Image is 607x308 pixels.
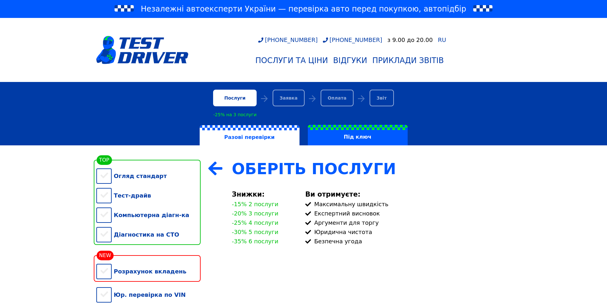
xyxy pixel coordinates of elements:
[305,190,511,198] div: Ви отримуєте:
[96,20,188,79] a: logotype@3x
[96,262,201,281] div: Розрахунок вкладень
[438,36,446,43] span: RU
[213,90,256,106] div: Послуги
[200,125,300,146] label: Разові перевірки
[232,210,278,217] div: -20% 3 послуги
[96,285,201,304] div: Юр. перевірка по VIN
[323,36,382,43] a: [PHONE_NUMBER]
[387,36,433,43] div: з 9.00 до 20.00
[305,238,511,245] div: Безпечна угода
[370,90,394,106] div: Звіт
[232,219,278,226] div: -25% 4 послуги
[258,36,318,43] a: [PHONE_NUMBER]
[253,53,331,68] a: Послуги та Ціни
[213,112,256,117] div: -25% на 3 послуги
[255,56,328,65] div: Послуги та Ціни
[305,210,511,217] div: Експертний висновок
[232,190,298,198] div: Знижки:
[232,160,511,178] div: Оберіть Послуги
[96,166,201,186] div: Огляд стандарт
[273,90,305,106] div: Заявка
[372,56,444,65] div: Приклади звітів
[321,90,354,106] div: Оплата
[141,4,466,14] span: Незалежні автоексперти України — перевірка авто перед покупкою, автопідбір
[370,53,446,68] a: Приклади звітів
[305,201,511,207] div: Максимальну швидкість
[305,229,511,235] div: Юридична чистота
[232,238,278,245] div: -35% 6 послуги
[438,37,446,43] a: RU
[304,125,412,145] a: Під ключ
[232,229,278,235] div: -30% 5 послуги
[333,56,367,65] div: Відгуки
[232,201,278,207] div: -15% 2 послуги
[331,53,370,68] a: Відгуки
[96,225,201,244] div: Діагностика на СТО
[96,36,188,64] img: logotype@3x
[308,125,408,145] label: Під ключ
[96,205,201,225] div: Компьютерна діагн-ка
[96,186,201,205] div: Тест-драйв
[305,219,511,226] div: Аргументи для торгу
